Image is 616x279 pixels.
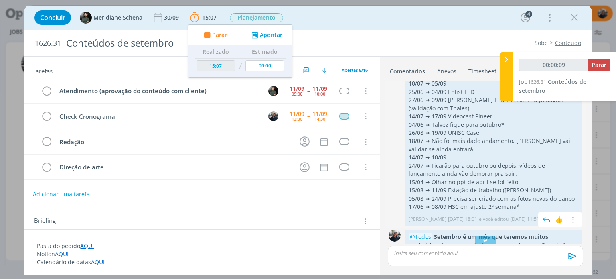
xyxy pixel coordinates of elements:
p: 14/07 ➜ 17/09 Videocast Pineer [409,112,578,120]
p: 25/06 ➜ 04/09 Enlist LED [409,88,578,96]
a: Comentários [389,64,426,75]
strong: Setembro é um mês que teremos muitos conteúdos de meses anteriores que acabaram não saindo confor... [409,233,569,257]
div: dialog [24,6,591,275]
span: @Todos [410,233,431,240]
ul: 15:07 [188,24,292,78]
img: M [268,86,278,96]
img: arrow-down.svg [322,68,327,73]
span: Tarefas [32,65,53,75]
div: Anexos [437,67,456,75]
p: Calendário de datas [37,258,367,266]
a: AQUI [55,250,69,258]
span: Briefing [34,216,56,226]
p: Notion [37,250,367,258]
div: 14:30 [314,117,325,121]
button: Parar [588,59,610,71]
span: Parar [592,61,606,69]
img: answer.svg [541,214,553,226]
a: Conteúdo [555,39,581,47]
div: 11/09 [312,111,327,117]
p: 27/06 ➜ 09/09 [PERSON_NAME] LED + 22/08 LED pedágios (validação com Thales) [409,96,578,112]
button: 4 [519,11,532,24]
a: Job1626.31Conteúdos de setembro [519,78,586,94]
p: 05/08 ➜ 24/09 Precisa ser criado com as fotos novas do banco [409,195,578,203]
img: M [80,12,92,24]
span: [DATE] 11:51 [510,216,539,223]
p: Pasta do pedido [37,242,367,250]
span: 1626.31 [528,78,546,86]
th: Estimado [244,45,286,58]
button: 15:07 [188,11,219,24]
a: Sobe [535,39,548,47]
p: 10/07 ➜ 05/09 [409,79,578,88]
button: M [267,85,280,97]
span: 15:07 [202,14,217,21]
button: Planejamento [229,13,284,23]
span: Planejamento [230,13,283,22]
p: 26/08 ➜ 19/09 UNISC Case [409,129,578,137]
img: M [389,230,401,242]
div: Check Cronograma [56,112,261,122]
span: -- [307,113,310,119]
div: Redação [56,137,292,147]
div: 09:00 [292,92,302,96]
span: Abertas 8/16 [342,67,368,73]
span: Parar [212,32,227,38]
button: Adicionar uma tarefa [32,187,90,202]
span: e você editou [479,216,509,223]
div: 4 [525,11,532,18]
a: AQUI [80,242,94,250]
p: (maio, junho, julho e agosto). [409,233,578,257]
div: Atendimento (aprovação do conteúdo com cliente) [56,86,261,96]
p: 15/04 ➜ Olhar no ppt de abril se foi feito [409,178,578,186]
span: 1626.31 [35,39,61,48]
button: M [267,110,280,122]
td: / [237,58,244,75]
span: Concluir [40,14,65,21]
div: 30/09 [164,15,180,20]
p: 04/06 ➜ Talvez fique para outubro* [409,121,578,129]
span: -- [307,88,310,94]
p: [PERSON_NAME] [409,216,446,223]
div: Conteúdos de setembro [63,33,350,53]
span: [DATE] 18:01 [448,216,477,223]
div: 10:00 [314,92,325,96]
div: Direção de arte [56,162,292,172]
th: Realizado [195,45,237,58]
div: 11/09 [290,111,304,117]
button: MMeridiane Schena [80,12,142,24]
p: 14/07 ➜ 10/09 [409,153,578,161]
div: 13:30 [292,117,302,121]
p: 17/06 ➜ 08/09 HSC em ajuste 2ª semana* [409,203,578,211]
div: 👍 [555,215,563,224]
div: 11/09 [312,86,327,92]
span: Conteúdos de setembro [519,78,586,94]
button: Apontar [249,31,283,39]
a: Timesheet [468,64,497,75]
p: 24/07 ➜ Ficarão para outubro ou depois, vídeos de lançamento ainda vão demorar pra sair. [409,162,578,178]
button: Concluir [34,10,71,25]
p: 15/08 ➜ 11/09 Estação de trabalho ([PERSON_NAME]) [409,186,578,194]
button: Parar [202,31,227,39]
div: 11/09 [290,86,304,92]
span: Meridiane Schena [93,15,142,20]
a: AQUI [91,258,105,266]
img: M [268,111,278,121]
p: 18/07 ➜ Não foi mais dado andamento, [PERSON_NAME] vai validar se ainda entrará [409,137,578,153]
